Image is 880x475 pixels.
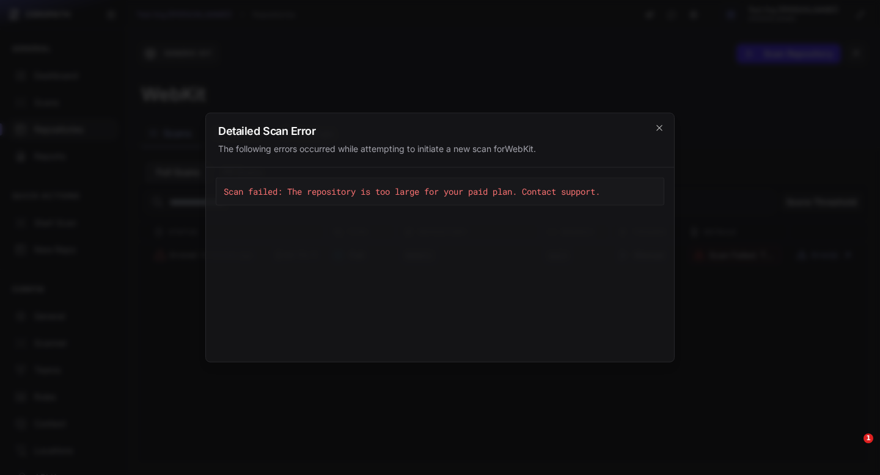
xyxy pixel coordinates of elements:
h2: Detailed Scan Error [218,126,662,137]
div: The following errors occurred while attempting to initiate a new scan for WebKit . [218,143,662,155]
span: 1 [864,433,873,443]
iframe: Intercom live chat [838,433,868,463]
pre: Scan failed: The repository is too large for your paid plan. Contact support. [216,178,664,206]
svg: cross 2, [654,123,664,133]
